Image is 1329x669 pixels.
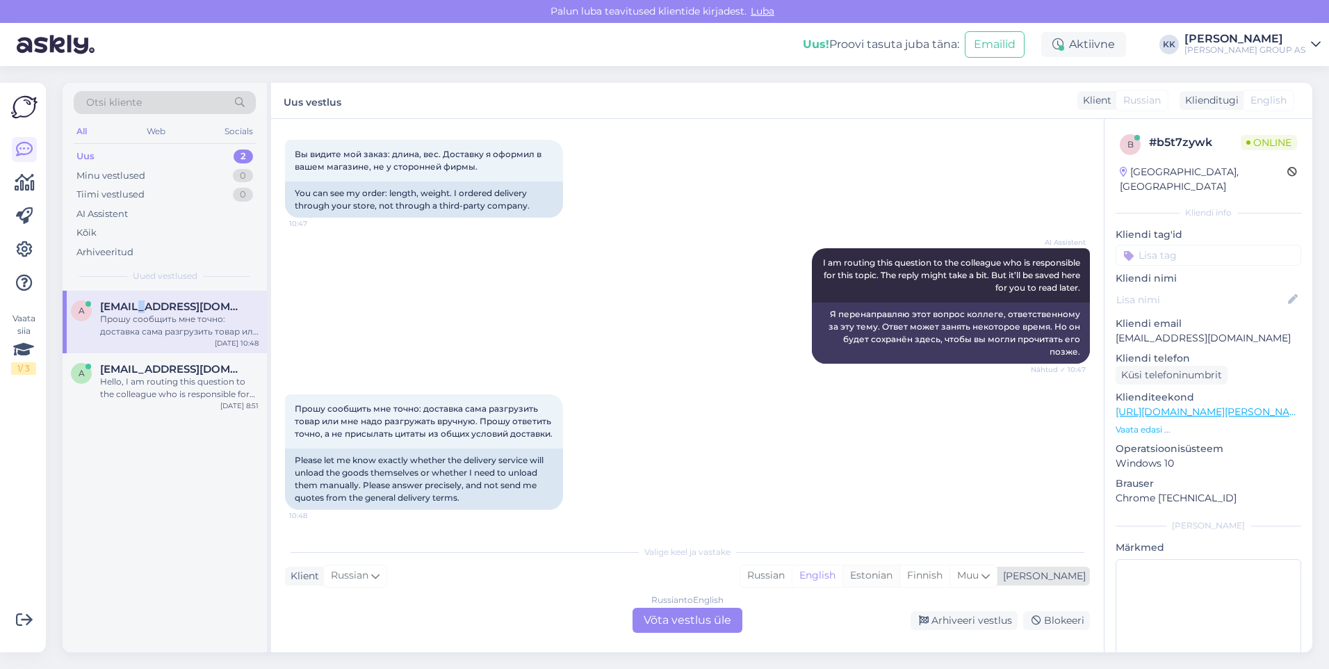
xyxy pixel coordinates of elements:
div: # b5t7zywk [1149,134,1241,151]
span: Otsi kliente [86,95,142,110]
div: Я перенаправляю этот вопрос коллеге, ответственному за эту тему. Ответ может занять некоторое вре... [812,303,1090,364]
p: Operatsioonisüsteem [1116,442,1301,456]
div: Vaata siia [11,312,36,375]
label: Uus vestlus [284,91,341,110]
div: 1 / 3 [11,362,36,375]
div: You can see my order: length, weight. I ordered delivery through your store, not through a third-... [285,182,563,218]
p: Kliendi nimi [1116,271,1301,286]
p: [EMAIL_ADDRESS][DOMAIN_NAME] [1116,331,1301,346]
div: Arhiveeritud [76,245,133,259]
div: 2 [234,150,253,163]
div: Kõik [76,226,97,240]
div: KK [1159,35,1179,54]
div: Finnish [899,565,949,586]
span: Muu [957,569,979,581]
p: Vaata edasi ... [1116,424,1301,436]
span: English [1250,93,1287,108]
span: b [1127,139,1134,150]
div: Web [144,122,168,140]
div: [PERSON_NAME] [1184,33,1305,45]
div: Please let me know exactly whether the delivery service will unload the goods themselves or wheth... [285,449,563,510]
div: Estonian [842,565,899,586]
div: Russian to English [651,594,724,606]
p: Märkmed [1116,540,1301,555]
div: English [792,565,842,586]
span: Russian [331,568,368,583]
div: Minu vestlused [76,169,145,183]
span: alvalmetal@gmail.com [100,300,245,313]
p: Brauser [1116,476,1301,491]
div: Klienditugi [1180,93,1239,108]
div: [GEOGRAPHIC_DATA], [GEOGRAPHIC_DATA] [1120,165,1287,194]
p: Chrome [TECHNICAL_ID] [1116,491,1301,506]
div: [DATE] 8:51 [220,401,259,411]
div: 0 [233,169,253,183]
span: a [79,305,85,316]
div: Klient [285,569,319,583]
input: Lisa tag [1116,245,1301,266]
button: Emailid [965,31,1025,58]
span: Luba [747,5,778,17]
span: 10:48 [289,510,341,521]
span: Вы видите мой заказ: длина, вес. Доставку я оформил в вашем магазине, не у сторонней фирмы. [295,149,544,172]
div: Uus [76,150,95,163]
div: Tiimi vestlused [76,188,145,202]
input: Lisa nimi [1116,292,1285,307]
span: 10:47 [289,218,341,229]
div: [PERSON_NAME] GROUP AS [1184,45,1305,56]
div: 0 [233,188,253,202]
div: Aktiivne [1041,32,1126,57]
div: Klient [1077,93,1111,108]
div: All [74,122,90,140]
a: [URL][DOMAIN_NAME][PERSON_NAME] [1116,405,1307,418]
p: Kliendi tag'id [1116,227,1301,242]
div: [DATE] 10:48 [215,338,259,348]
div: Küsi telefoninumbrit [1116,366,1228,385]
div: Russian [740,565,792,586]
span: Прошу сообщить мне точно: доставка сама разгрузить товар или мне надо разгружать вручную. Прошу о... [295,403,553,439]
p: Kliendi telefon [1116,351,1301,366]
span: Uued vestlused [133,270,197,282]
img: Askly Logo [11,94,38,120]
div: [PERSON_NAME] [997,569,1086,583]
div: Proovi tasuta juba täna: [803,36,959,53]
span: ahto.tatrik@gmail.com [100,363,245,376]
span: Online [1241,135,1297,150]
p: Klienditeekond [1116,390,1301,405]
div: [PERSON_NAME] [1116,519,1301,532]
div: Hello, I am routing this question to the colleague who is responsible for this topic. The reply m... [100,376,259,401]
span: I am routing this question to the colleague who is responsible for this topic. The reply might ta... [823,257,1082,293]
span: Russian [1123,93,1161,108]
div: Kliendi info [1116,207,1301,219]
a: [PERSON_NAME][PERSON_NAME] GROUP AS [1184,33,1321,56]
div: Socials [222,122,256,140]
p: Kliendi email [1116,316,1301,331]
div: AI Assistent [76,207,128,221]
div: Võta vestlus üle [633,608,742,633]
span: Nähtud ✓ 10:47 [1031,364,1086,375]
span: a [79,368,85,378]
div: Valige keel ja vastake [285,546,1090,558]
div: Arhiveeri vestlus [911,611,1018,630]
p: Windows 10 [1116,456,1301,471]
div: Прошу сообщить мне точно: доставка сама разгрузить товар или мне надо разгружать вручную. Прошу о... [100,313,259,338]
b: Uus! [803,38,829,51]
span: AI Assistent [1034,237,1086,248]
div: Blokeeri [1023,611,1090,630]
